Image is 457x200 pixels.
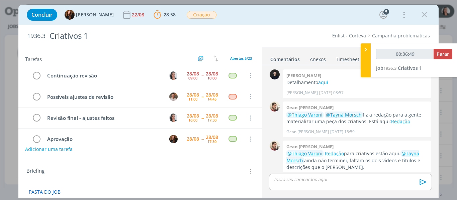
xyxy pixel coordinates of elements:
span: Criativos 1 [398,65,422,71]
div: 11:00 [188,97,197,101]
div: 28/08 [206,71,218,76]
span: -- [201,73,203,78]
b: Gean [PERSON_NAME] [286,105,334,111]
div: 28/08 [187,71,199,76]
span: -- [201,116,203,120]
span: @Thiago Varoni [287,112,323,118]
p: fiz a redação para a gente materializar uma peça dos criativos. Está aqui: [286,112,428,125]
button: T [168,91,178,102]
button: Parar [434,49,452,59]
button: C [168,70,178,80]
button: T [168,134,178,144]
img: T [169,135,178,143]
span: [DATE] 08:57 [319,90,344,96]
div: 5 [383,9,389,15]
div: Criativos 1 [47,28,259,44]
div: Aprovação [44,135,163,143]
div: 14:45 [207,97,216,101]
button: 5 [378,9,389,20]
a: PASTA DO JOB [29,189,61,195]
img: G [270,102,280,112]
span: @Thiago Varoni [287,150,323,157]
div: dialog [18,5,439,198]
img: T [65,10,75,20]
span: Criação [187,11,216,19]
div: 28/08 [206,114,218,118]
span: Abertas 5/23 [230,56,252,61]
div: Possíveis ajustes de revisão [44,93,163,101]
a: Redação [391,118,410,125]
span: [DATE] 15:59 [330,129,355,135]
div: 28/08 [206,92,218,97]
p: [PERSON_NAME] [286,90,318,96]
span: @Tayná Morsch [326,112,362,118]
div: 09:00 [188,76,197,80]
img: G [270,141,280,151]
a: Redação [325,150,344,157]
a: Job1936.3Criativos 1 [376,65,422,71]
a: aqui [318,79,328,85]
span: Briefing [26,167,44,176]
span: -- [201,94,203,99]
a: Campanha problemáticas [372,32,430,39]
button: Concluir [27,9,57,21]
p: Gean [PERSON_NAME] [286,129,329,135]
button: T[PERSON_NAME] [65,10,114,20]
a: Timesheet [336,53,360,63]
a: Comentários [270,53,300,63]
img: arrow-down-up.svg [213,55,218,61]
div: Anexos [310,56,326,63]
span: @Tayná Morsch [286,150,419,163]
span: Concluir [31,12,53,17]
p: Detalhamento [286,79,428,86]
span: [PERSON_NAME] [76,12,114,17]
div: Revisão final - ajustes feitos [44,114,163,122]
span: 28:58 [164,11,176,18]
b: Gean [PERSON_NAME] [286,144,334,150]
div: 16:00 [188,118,197,122]
div: 28/08 [206,135,218,140]
div: 22/08 [132,12,146,17]
button: C [168,113,178,123]
div: 28/08 [187,137,199,141]
span: 1936.3 [27,32,45,40]
div: 10:00 [207,76,216,80]
img: C [270,69,280,79]
img: C [169,114,178,122]
p: para criativos estão aqui. ainda não terminei, faltam os dois vídeos e títulos e descrições que o... [286,150,428,171]
img: C [169,71,178,80]
button: Adicionar uma tarefa [25,143,73,155]
span: Parar [437,51,449,57]
span: Tarefas [25,54,42,62]
button: Criação [186,11,217,19]
b: [PERSON_NAME] [286,72,321,78]
div: 28/08 [187,114,199,118]
img: T [169,92,178,101]
div: 28/08 [187,92,199,97]
div: Continuação revisão [44,71,163,80]
div: 17:30 [207,118,216,122]
button: 28:58 [152,9,177,20]
div: 17:30 [207,140,216,143]
span: -- [201,137,203,141]
span: 1936.3 [383,65,396,71]
a: Enlist - Corteva [332,32,366,39]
